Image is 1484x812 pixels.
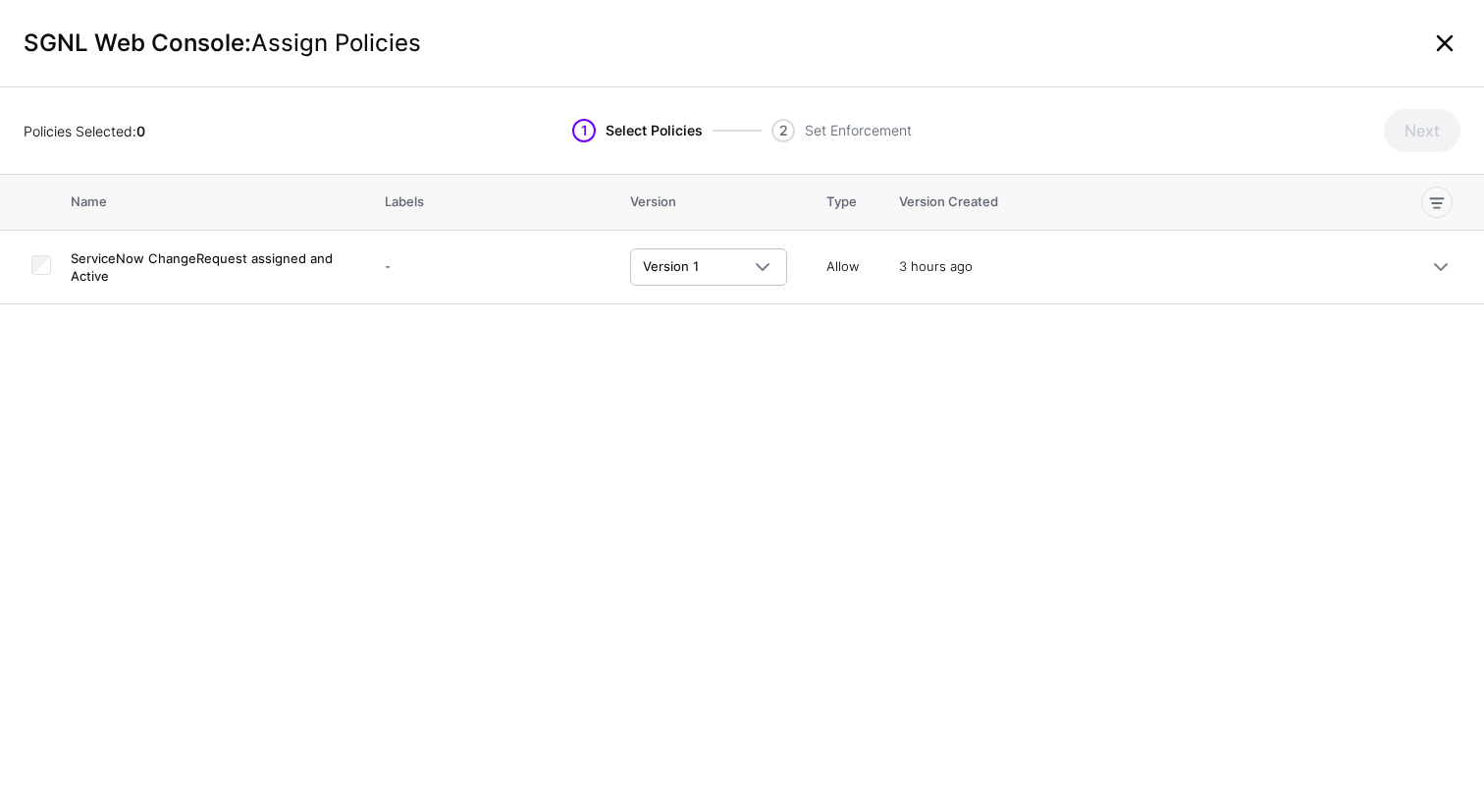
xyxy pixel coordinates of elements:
span: Set Enforcement [805,119,912,142]
th: Type [807,175,879,231]
div: Policies Selected: [24,121,383,141]
span: Assign Policies [251,28,421,57]
span: 1 [572,119,596,142]
span: 3 hours ago [899,258,973,274]
th: Version [610,175,807,231]
span: Version 1 [643,258,699,274]
strong: 0 [136,123,145,139]
td: - [365,231,610,304]
span: 2 [771,119,795,142]
h1: SGNL Web Console: [24,29,1429,58]
span: Select Policies [606,119,703,142]
th: Name [71,175,365,231]
th: Version Created [879,175,1258,231]
th: Labels [365,175,610,231]
h4: ServiceNow ChangeRequest assigned and Active [71,249,345,285]
td: Allow [807,231,879,304]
